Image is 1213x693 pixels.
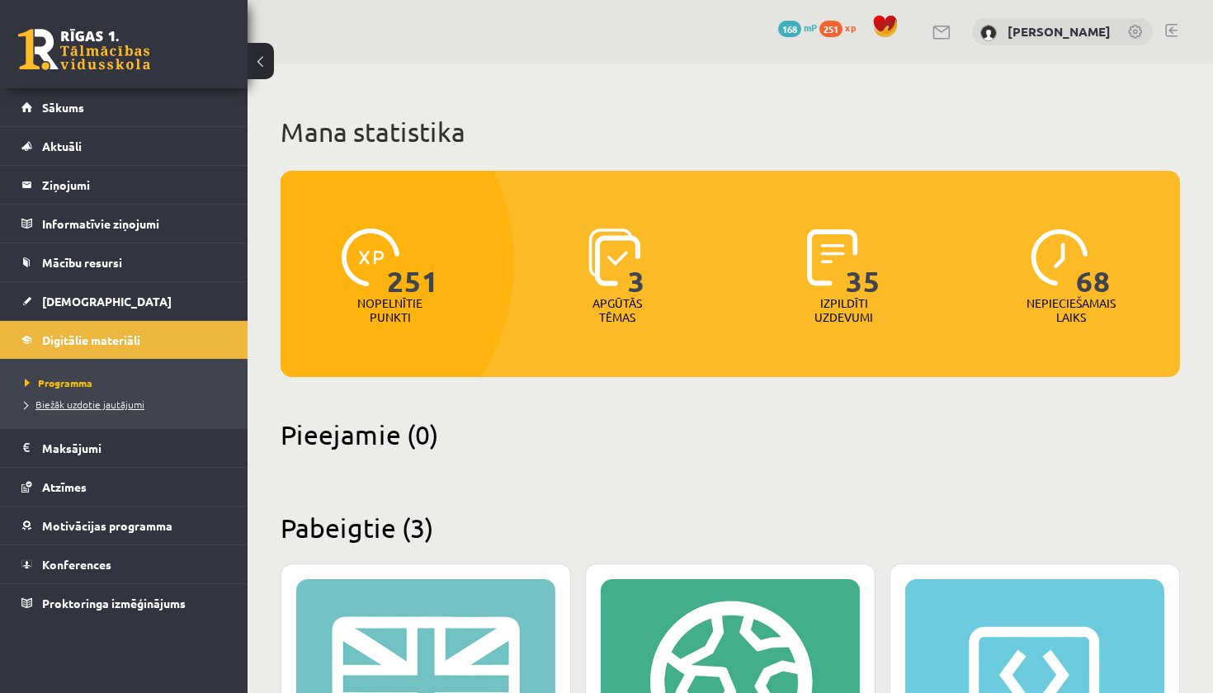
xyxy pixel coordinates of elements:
span: Motivācijas programma [42,518,172,533]
a: Digitālie materiāli [21,321,227,359]
a: Konferences [21,545,227,583]
img: icon-learned-topics-4a711ccc23c960034f471b6e78daf4a3bad4a20eaf4de84257b87e66633f6470.svg [588,229,640,286]
a: Sākums [21,88,227,126]
span: 68 [1076,229,1111,296]
span: mP [804,21,817,34]
span: Programma [25,376,92,389]
span: 168 [778,21,801,37]
a: Proktoringa izmēģinājums [21,584,227,622]
img: icon-xp-0682a9bc20223a9ccc6f5883a126b849a74cddfe5390d2b41b4391c66f2066e7.svg [342,229,399,286]
a: Aktuāli [21,127,227,165]
span: [DEMOGRAPHIC_DATA] [42,294,172,309]
a: Rīgas 1. Tālmācības vidusskola [18,29,150,70]
a: [DEMOGRAPHIC_DATA] [21,282,227,320]
img: icon-clock-7be60019b62300814b6bd22b8e044499b485619524d84068768e800edab66f18.svg [1031,229,1088,286]
legend: Maksājumi [42,429,227,467]
span: 3 [628,229,645,296]
span: Digitālie materiāli [42,332,140,347]
span: 251 [819,21,842,37]
a: 251 xp [819,21,864,34]
span: Biežāk uzdotie jautājumi [25,398,144,411]
a: Maksājumi [21,429,227,467]
a: Mācību resursi [21,243,227,281]
h1: Mana statistika [281,115,1180,148]
a: Programma [25,375,231,390]
span: Atzīmes [42,479,87,494]
p: Nepieciešamais laiks [1027,296,1116,324]
a: Motivācijas programma [21,507,227,544]
a: Biežāk uzdotie jautājumi [25,397,231,412]
p: Apgūtās tēmas [585,296,649,324]
span: 35 [846,229,880,296]
a: Ziņojumi [21,166,227,204]
span: Mācību resursi [42,255,122,270]
span: Konferences [42,557,111,572]
a: [PERSON_NAME] [1008,23,1111,40]
span: 251 [387,229,439,296]
p: Izpildīti uzdevumi [812,296,876,324]
h2: Pieejamie (0) [281,418,1180,450]
legend: Informatīvie ziņojumi [42,205,227,243]
p: Nopelnītie punkti [357,296,422,324]
legend: Ziņojumi [42,166,227,204]
span: xp [845,21,856,34]
a: Informatīvie ziņojumi [21,205,227,243]
span: Proktoringa izmēģinājums [42,596,186,610]
h2: Pabeigtie (3) [281,511,1180,544]
img: icon-completed-tasks-ad58ae20a441b2904462921112bc710f1caf180af7a3daa7317a5a94f2d26646.svg [807,229,858,286]
a: Atzīmes [21,468,227,506]
span: Sākums [42,100,84,115]
img: Emīls Brakše [980,25,997,41]
a: 168 mP [778,21,817,34]
span: Aktuāli [42,139,82,153]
